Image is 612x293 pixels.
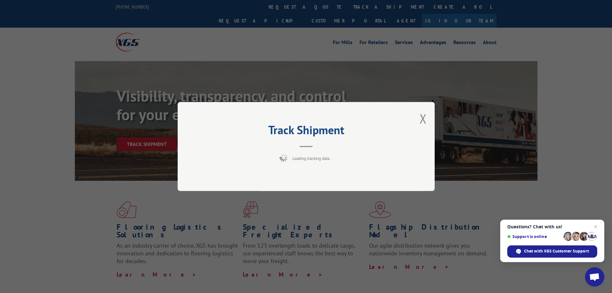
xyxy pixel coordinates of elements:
div: Chat with XGS Customer Support [507,245,597,258]
h2: Track Shipment [210,125,403,138]
span: Loading tracking data... [292,156,333,161]
span: Support is online [507,234,561,239]
div: Open chat [585,267,604,287]
span: Chat with XGS Customer Support [524,248,589,254]
button: Close modal [420,110,427,127]
span: Questions? Chat with us! [507,224,597,229]
img: xgs-loading [279,154,288,162]
span: Close chat [592,223,599,231]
